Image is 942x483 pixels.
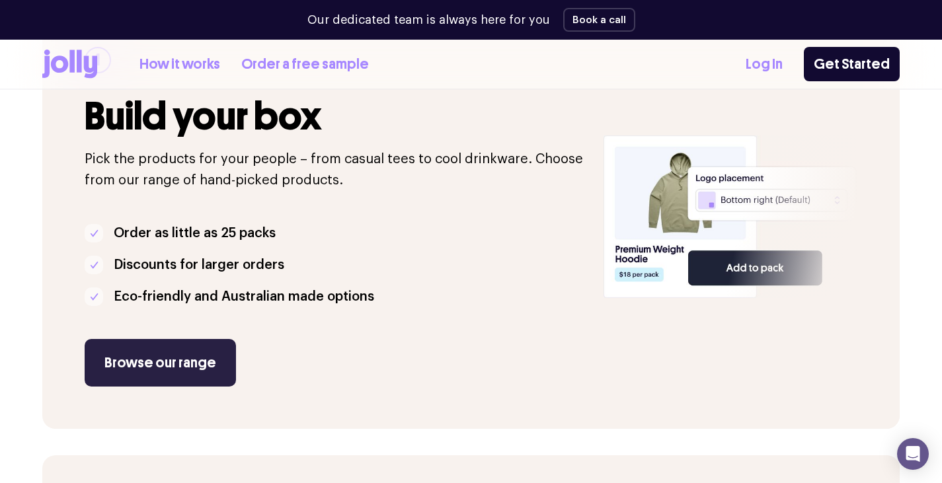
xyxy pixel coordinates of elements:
[85,339,236,387] a: Browse our range
[563,8,635,32] button: Book a call
[804,47,900,81] a: Get Started
[85,94,588,138] h3: Build your box
[114,223,276,244] p: Order as little as 25 packs
[746,54,783,75] a: Log In
[307,11,550,29] p: Our dedicated team is always here for you
[85,149,588,191] p: Pick the products for your people – from casual tees to cool drinkware. Choose from our range of ...
[897,438,929,470] div: Open Intercom Messenger
[114,254,284,276] p: Discounts for larger orders
[114,286,374,307] p: Eco-friendly and Australian made options
[241,54,369,75] a: Order a free sample
[139,54,220,75] a: How it works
